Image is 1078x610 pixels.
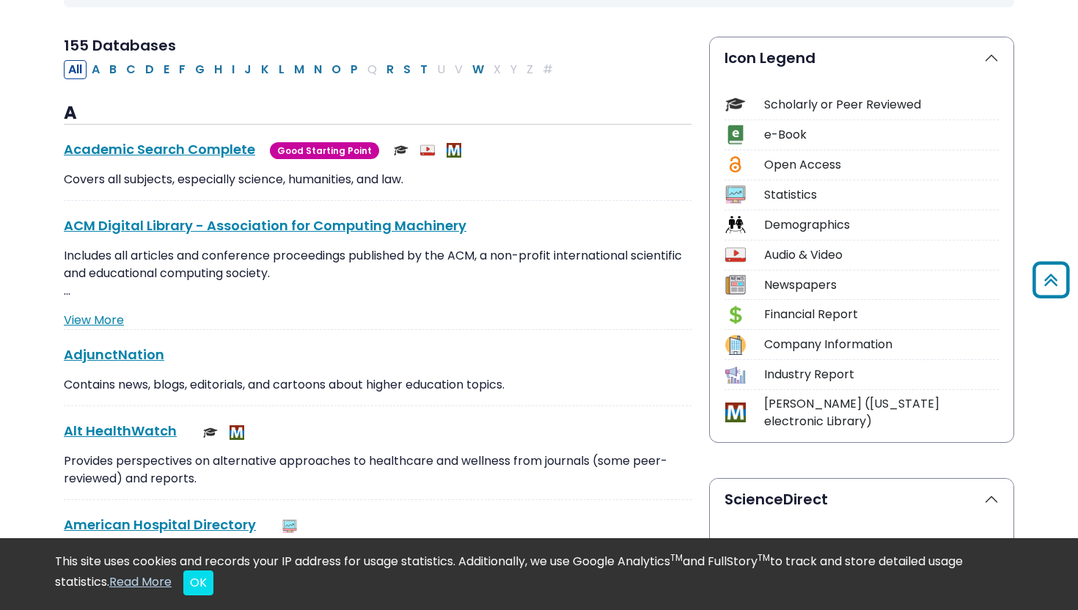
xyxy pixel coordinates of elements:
img: Icon Scholarly or Peer Reviewed [725,95,745,114]
div: Financial Report [764,306,999,323]
div: Audio & Video [764,246,999,264]
p: Includes all articles and conference proceedings published by the ACM, a non-profit international... [64,247,692,300]
button: All [64,60,87,79]
div: e-Book [764,126,999,144]
img: MeL (Michigan electronic Library) [230,425,244,440]
h3: Get ScienceDirect Articles (Free) [725,537,999,580]
img: Icon Open Access [726,155,744,174]
button: Filter Results J [240,60,256,79]
img: Icon Statistics [725,185,745,205]
sup: TM [670,551,683,564]
img: Scholarly or Peer Reviewed [203,425,218,440]
div: Newspapers [764,276,999,294]
button: Close [183,570,213,595]
img: MeL (Michigan electronic Library) [447,143,461,158]
p: Covers all subjects, especially science, humanities, and law. [64,171,692,188]
button: Filter Results G [191,60,209,79]
div: Demographics [764,216,999,234]
button: Filter Results R [382,60,398,79]
button: Filter Results S [399,60,415,79]
h3: A [64,103,692,125]
a: AdjunctNation [64,345,164,364]
img: Icon e-Book [725,125,745,144]
div: Alpha-list to filter by first letter of database name [64,60,559,77]
button: Icon Legend [710,37,1013,78]
img: Icon Newspapers [725,275,745,295]
a: ACM Digital Library - Association for Computing Machinery [64,216,466,235]
img: Icon Audio & Video [725,245,745,265]
p: Contains news, blogs, editorials, and cartoons about higher education topics. [64,376,692,394]
a: View More [64,312,124,328]
img: Icon Financial Report [725,305,745,325]
div: Statistics [764,186,999,204]
img: Statistics [282,519,297,534]
div: [PERSON_NAME] ([US_STATE] electronic Library) [764,395,999,430]
div: This site uses cookies and records your IP address for usage statistics. Additionally, we use Goo... [55,553,1023,595]
img: Scholarly or Peer Reviewed [394,143,408,158]
a: American Hospital Directory [64,515,256,534]
button: Filter Results F [175,60,190,79]
button: Filter Results H [210,60,227,79]
button: Filter Results A [87,60,104,79]
button: Filter Results C [122,60,140,79]
button: Filter Results O [327,60,345,79]
sup: TM [758,551,770,564]
button: Filter Results L [274,60,289,79]
button: Filter Results E [159,60,174,79]
span: 155 Databases [64,35,176,56]
button: Filter Results W [468,60,488,79]
p: Provides perspectives on alternative approaches to healthcare and wellness from journals (some pe... [64,452,692,488]
div: Open Access [764,156,999,174]
button: Filter Results P [346,60,362,79]
a: Academic Search Complete [64,140,255,158]
button: Filter Results D [141,60,158,79]
img: Icon Industry Report [725,365,745,385]
img: Icon MeL (Michigan electronic Library) [725,403,745,422]
a: Alt HealthWatch [64,422,177,440]
a: Read More [109,573,172,590]
a: Back to Top [1027,268,1074,293]
button: Filter Results M [290,60,309,79]
div: Company Information [764,336,999,353]
div: Scholarly or Peer Reviewed [764,96,999,114]
div: Industry Report [764,366,999,383]
img: Icon Company Information [725,335,745,355]
button: ScienceDirect [710,479,1013,520]
img: Audio & Video [420,143,435,158]
button: Filter Results T [416,60,432,79]
img: Icon Demographics [725,215,745,235]
span: Good Starting Point [270,142,379,159]
button: Filter Results K [257,60,274,79]
button: Filter Results I [227,60,239,79]
button: Filter Results B [105,60,121,79]
button: Filter Results N [309,60,326,79]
